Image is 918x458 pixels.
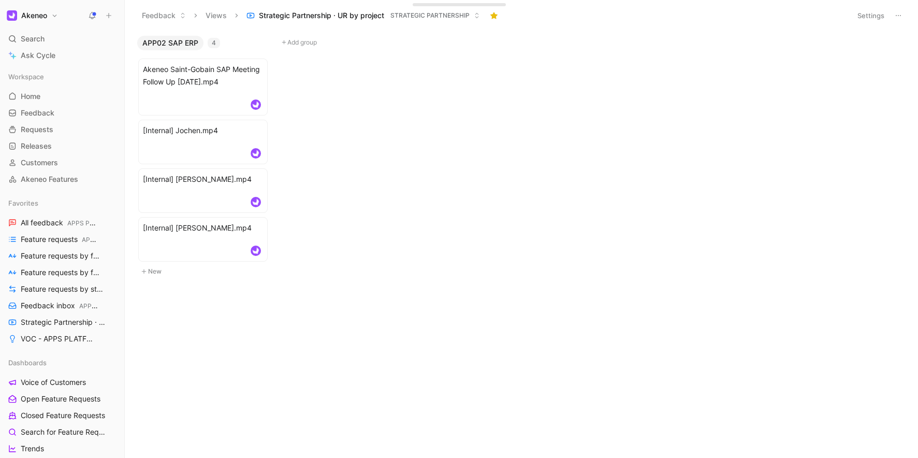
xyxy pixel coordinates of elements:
[7,10,17,21] img: Akeneo
[4,8,61,23] button: AkeneoAkeneo
[21,267,104,278] span: Feature requests by feature
[390,10,470,21] span: STRATEGIC PARTNERSHIP
[4,155,120,170] a: Customers
[21,108,54,118] span: Feedback
[4,265,120,280] a: Feature requests by feature
[67,219,120,227] span: APPS PLATFORM
[143,173,263,185] span: [Internal] [PERSON_NAME].mp4
[8,71,44,82] span: Workspace
[4,122,120,137] a: Requests
[201,8,231,23] button: Views
[137,36,203,50] button: APP02 SAP ERP
[21,174,78,184] span: Akeneo Features
[4,248,120,264] a: Feature requests by feature
[242,8,485,23] button: Strategic Partnership · UR by projectSTRATEGIC PARTNERSHIP
[21,427,107,437] span: Search for Feature Requests
[4,195,120,211] div: Favorites
[8,357,47,368] span: Dashboards
[79,302,132,310] span: APPS PLATFORM
[4,298,120,313] a: Feedback inboxAPPS PLATFORM
[21,11,47,20] h1: Akeneo
[4,424,120,440] a: Search for Feature Requests
[4,215,120,231] a: All feedbackAPPS PLATFORM
[21,158,58,168] span: Customers
[251,99,261,110] img: logo
[143,222,263,234] span: [Internal] [PERSON_NAME].mp4
[138,217,268,262] a: [Internal] [PERSON_NAME].mp4logo
[4,314,120,330] a: Strategic Partnership · UR by project
[21,410,105,421] span: Closed Feature Requests
[4,331,120,347] a: VOC - APPS PLATFORM
[4,89,120,104] a: Home
[8,198,38,208] span: Favorites
[208,38,220,48] div: 4
[251,148,261,159] img: logo
[21,218,98,228] span: All feedback
[4,441,120,456] a: Trends
[4,408,120,423] a: Closed Feature Requests
[4,375,120,390] a: Voice of Customers
[21,300,100,311] span: Feedback inbox
[21,124,53,135] span: Requests
[138,120,268,164] a: [Internal] Jochen.mp4logo
[4,48,120,63] a: Ask Cycle
[21,91,40,102] span: Home
[21,284,103,295] span: Feature requests by status
[21,334,95,344] span: VOC - APPS PLATFORM
[278,36,418,49] button: Add group
[4,355,120,370] div: Dashboards
[82,236,134,244] span: APPS PLATFORM
[21,377,86,388] span: Voice of Customers
[21,49,55,62] span: Ask Cycle
[251,246,261,256] img: logo
[4,31,120,47] div: Search
[4,391,120,407] a: Open Feature Requests
[251,197,261,207] img: logo
[259,10,384,21] span: Strategic Partnership · UR by project
[133,31,278,283] div: APP02 SAP ERP4New
[143,63,263,88] span: Akeneo Saint-Gobain SAP Meeting Follow Up [DATE].mp4
[142,38,198,48] span: APP02 SAP ERP
[4,281,120,297] a: Feature requests by status
[138,59,268,116] a: Akeneo Saint-Gobain SAP Meeting Follow Up [DATE].mp4logo
[21,234,100,245] span: Feature requests
[4,138,120,154] a: Releases
[137,265,274,278] button: New
[4,105,120,121] a: Feedback
[143,124,263,137] span: [Internal] Jochen.mp4
[137,8,191,23] button: Feedback
[21,394,100,404] span: Open Feature Requests
[4,232,120,247] a: Feature requestsAPPS PLATFORM
[21,443,44,454] span: Trends
[21,33,45,45] span: Search
[21,251,104,262] span: Feature requests by feature
[21,141,52,151] span: Releases
[4,69,120,84] div: Workspace
[4,171,120,187] a: Akeneo Features
[138,168,268,213] a: [Internal] [PERSON_NAME].mp4logo
[853,8,889,23] button: Settings
[21,317,107,328] span: Strategic Partnership · UR by project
